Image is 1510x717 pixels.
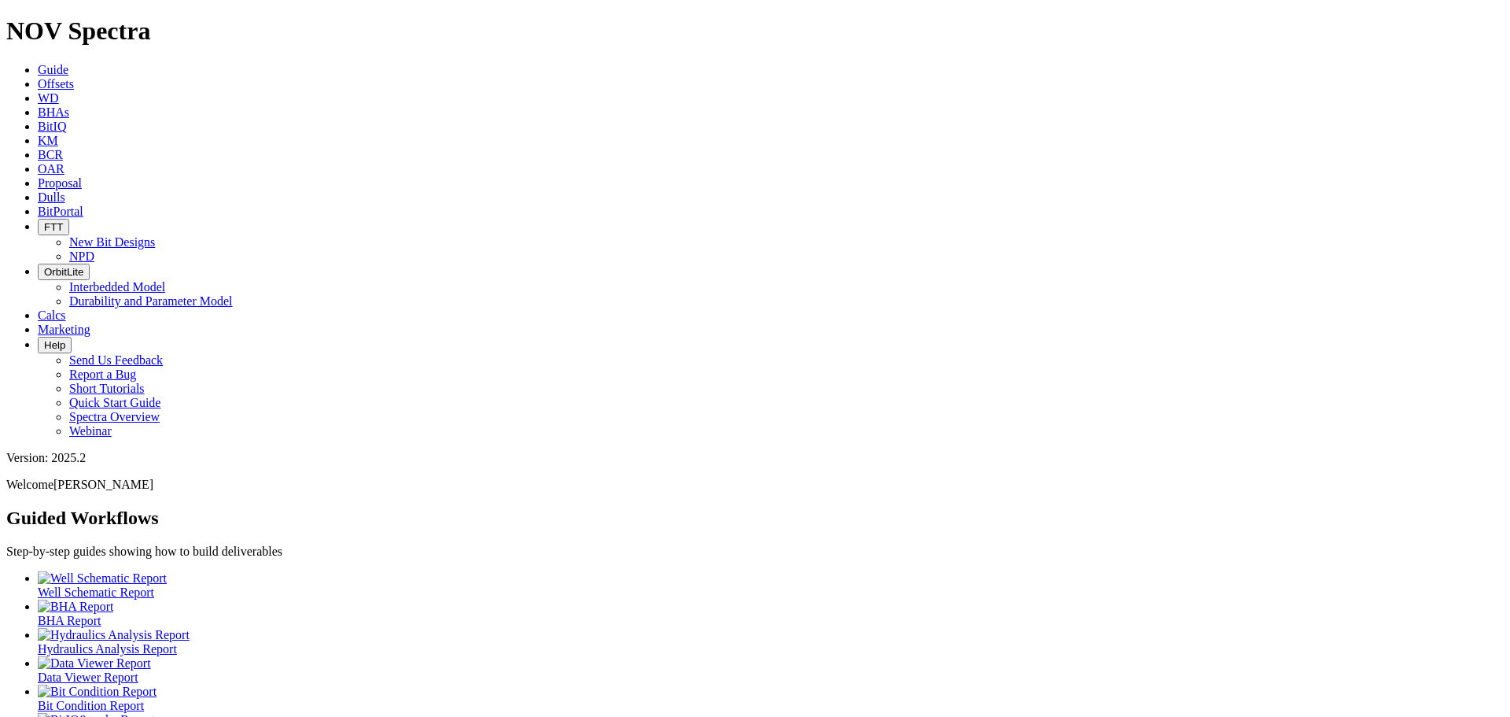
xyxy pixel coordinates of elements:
div: Version: 2025.2 [6,451,1504,465]
img: Well Schematic Report [38,571,167,586]
img: BHA Report [38,600,113,614]
a: Webinar [69,424,112,438]
img: Hydraulics Analysis Report [38,628,190,642]
span: Hydraulics Analysis Report [38,642,177,656]
span: [PERSON_NAME] [53,478,153,491]
a: Offsets [38,77,74,91]
h2: Guided Workflows [6,508,1504,529]
img: Bit Condition Report [38,685,157,699]
a: WD [38,91,59,105]
a: KM [38,134,58,147]
a: Dulls [38,190,65,204]
button: FTT [38,219,69,235]
a: New Bit Designs [69,235,155,249]
a: BitPortal [38,205,83,218]
span: OrbitLite [44,266,83,278]
a: BHA Report BHA Report [38,600,1504,627]
a: Send Us Feedback [69,353,163,367]
a: Short Tutorials [69,382,145,395]
a: Marketing [38,323,90,336]
a: Quick Start Guide [69,396,160,409]
a: Hydraulics Analysis Report Hydraulics Analysis Report [38,628,1504,656]
span: Help [44,339,65,351]
button: Help [38,337,72,353]
p: Step-by-step guides showing how to build deliverables [6,545,1504,559]
a: BHAs [38,105,69,119]
a: NPD [69,249,94,263]
img: Data Viewer Report [38,656,151,671]
a: OAR [38,162,64,176]
a: Calcs [38,309,66,322]
a: BCR [38,148,63,161]
a: Spectra Overview [69,410,160,423]
a: Interbedded Model [69,280,165,294]
a: Proposal [38,176,82,190]
span: Well Schematic Report [38,586,154,599]
button: OrbitLite [38,264,90,280]
a: Data Viewer Report Data Viewer Report [38,656,1504,684]
a: Guide [38,63,68,76]
a: Report a Bug [69,368,136,381]
a: Bit Condition Report Bit Condition Report [38,685,1504,712]
a: Durability and Parameter Model [69,294,233,308]
span: Bit Condition Report [38,699,144,712]
a: BitIQ [38,120,66,133]
span: BHA Report [38,614,101,627]
span: FTT [44,221,63,233]
h1: NOV Spectra [6,17,1504,46]
a: Well Schematic Report Well Schematic Report [38,571,1504,599]
p: Welcome [6,478,1504,492]
span: Data Viewer Report [38,671,138,684]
